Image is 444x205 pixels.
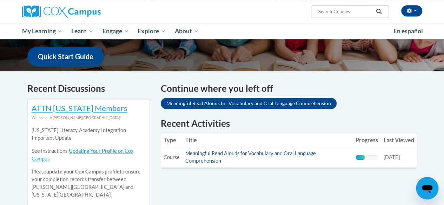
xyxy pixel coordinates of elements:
[416,177,438,199] iframe: Button to launch messaging window
[164,154,180,160] span: Course
[401,5,422,16] button: Account Settings
[27,47,104,67] a: Quick Start Guide
[133,23,170,39] a: Explore
[317,7,373,16] input: Search Courses
[161,82,417,95] h4: Continue where you left off
[381,133,417,147] th: Last Viewed
[32,122,146,204] div: Please to ensure your completion records transfer between [PERSON_NAME][GEOGRAPHIC_DATA] and [US_...
[18,23,67,39] a: My Learning
[46,169,120,175] b: update your Cox Campus profile
[393,27,423,35] span: En español
[32,114,146,122] div: Welcome to [PERSON_NAME][GEOGRAPHIC_DATA]!
[22,5,101,18] img: Cox Campus
[356,155,365,160] div: Progress, %
[161,133,183,147] th: Type
[32,127,146,142] p: [US_STATE] Literacy Academy Integration Important Update
[185,150,316,164] a: Meaningful Read Alouds for Vocabulary and Oral Language Comprehension
[17,23,428,39] div: Main menu
[102,27,129,35] span: Engage
[161,117,417,130] h1: Recent Activities
[27,82,150,95] h4: Recent Discussions
[138,27,166,35] span: Explore
[170,23,203,39] a: About
[32,103,127,113] a: ATTN [US_STATE] Members
[22,27,62,35] span: My Learning
[175,27,199,35] span: About
[98,23,133,39] a: Engage
[32,148,133,162] a: Updating Your Profile on Cox Campus
[161,98,337,109] a: Meaningful Read Alouds for Vocabulary and Oral Language Comprehension
[71,27,93,35] span: Learn
[22,5,148,18] a: Cox Campus
[373,7,384,16] button: Search
[384,154,400,160] span: [DATE]
[183,133,353,147] th: Title
[389,24,428,39] a: En español
[353,133,381,147] th: Progress
[32,147,146,163] p: See instructions:
[67,23,98,39] a: Learn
